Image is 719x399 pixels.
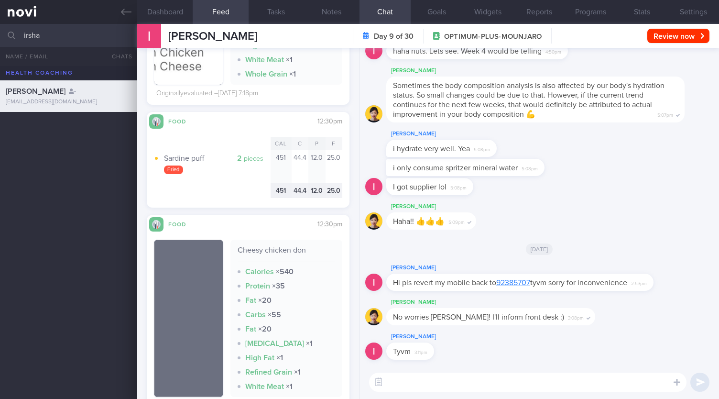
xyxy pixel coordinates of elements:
[393,218,445,225] span: Haha!! 👍👍👍
[386,128,525,140] div: [PERSON_NAME]
[386,65,713,77] div: [PERSON_NAME]
[276,268,294,276] strong: × 540
[393,145,470,153] span: i hydrate very well. Yea
[308,150,325,183] div: 12.0
[647,29,709,43] button: Review now
[326,150,342,183] div: 25.0
[271,137,292,150] div: Cal
[154,240,223,397] img: Cheesy chicken don
[306,340,313,347] strong: × 1
[6,99,131,106] div: [EMAIL_ADDRESS][DOMAIN_NAME]
[393,47,542,55] span: haha nuts. Lets see. Week 4 would be telling
[374,32,414,41] strong: Day 9 of 30
[244,155,263,162] small: pieces
[522,163,538,172] span: 5:08pm
[393,164,518,172] span: i only consume spritzer mineral water
[393,82,665,118] span: Sometimes the body composition analysis is also affected by our body's hydration status. So small...
[164,166,183,174] div: Fried
[245,340,304,347] strong: [MEDICAL_DATA]
[414,347,427,356] span: 3:11pm
[286,56,293,64] strong: × 1
[317,118,342,125] span: 12:30pm
[631,278,647,287] span: 2:53pm
[545,46,561,55] span: 4:50pm
[393,348,411,355] span: Tyvm
[289,70,296,78] strong: × 1
[237,155,242,162] strong: 2
[258,297,272,304] strong: × 20
[276,354,283,362] strong: × 1
[448,217,465,226] span: 5:09pm
[245,268,274,276] strong: Calories
[164,154,270,163] div: Sardine puff
[156,89,258,98] div: Originally evaluated – [DATE] 7:18pm
[393,183,447,191] span: I got supplier lol
[292,137,308,150] div: C
[317,221,342,228] span: 12:30pm
[271,150,292,183] div: 451
[245,282,270,290] strong: Protein
[154,150,270,183] button: 2 pieces Sardine puff Fried
[474,144,490,153] span: 5:08pm
[568,312,584,321] span: 3:08pm
[386,331,463,343] div: [PERSON_NAME]
[292,183,308,198] div: 44.4
[393,279,627,287] span: Hi pls revert my mobile back to tyvm sorry for inconvenience
[393,313,564,321] span: No worries [PERSON_NAME]! I'll inform front desk :)
[245,383,284,390] strong: White Meat
[268,311,281,319] strong: × 55
[308,183,325,198] div: 12.0
[292,150,308,183] div: 44.4
[326,137,342,150] div: F
[276,42,283,49] strong: × 1
[271,183,292,198] div: 451
[657,110,673,119] span: 5:07pm
[163,117,202,125] div: Food
[238,245,335,262] div: Cheesy chicken don
[245,56,284,64] strong: White Meat
[258,325,272,333] strong: × 20
[386,262,682,274] div: [PERSON_NAME]
[245,70,287,78] strong: Whole Grain
[308,137,325,150] div: P
[245,311,266,319] strong: Carbs
[326,183,342,198] div: 25.0
[6,88,65,95] span: [PERSON_NAME]
[294,368,301,376] strong: × 1
[245,42,274,49] strong: High Fat
[99,47,137,66] button: Chats
[245,368,292,376] strong: Refined Grain
[526,244,553,255] span: [DATE]
[245,354,274,362] strong: High Fat
[386,201,505,212] div: [PERSON_NAME]
[245,297,256,304] strong: Fat
[386,297,624,308] div: [PERSON_NAME]
[163,220,202,228] div: Food
[245,325,256,333] strong: Fat
[286,383,293,390] strong: × 1
[444,32,542,42] span: OPTIMUM-PLUS-MOUNJARO
[450,182,467,191] span: 5:08pm
[168,31,257,42] span: [PERSON_NAME]
[272,282,285,290] strong: × 35
[496,279,530,287] a: 92385707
